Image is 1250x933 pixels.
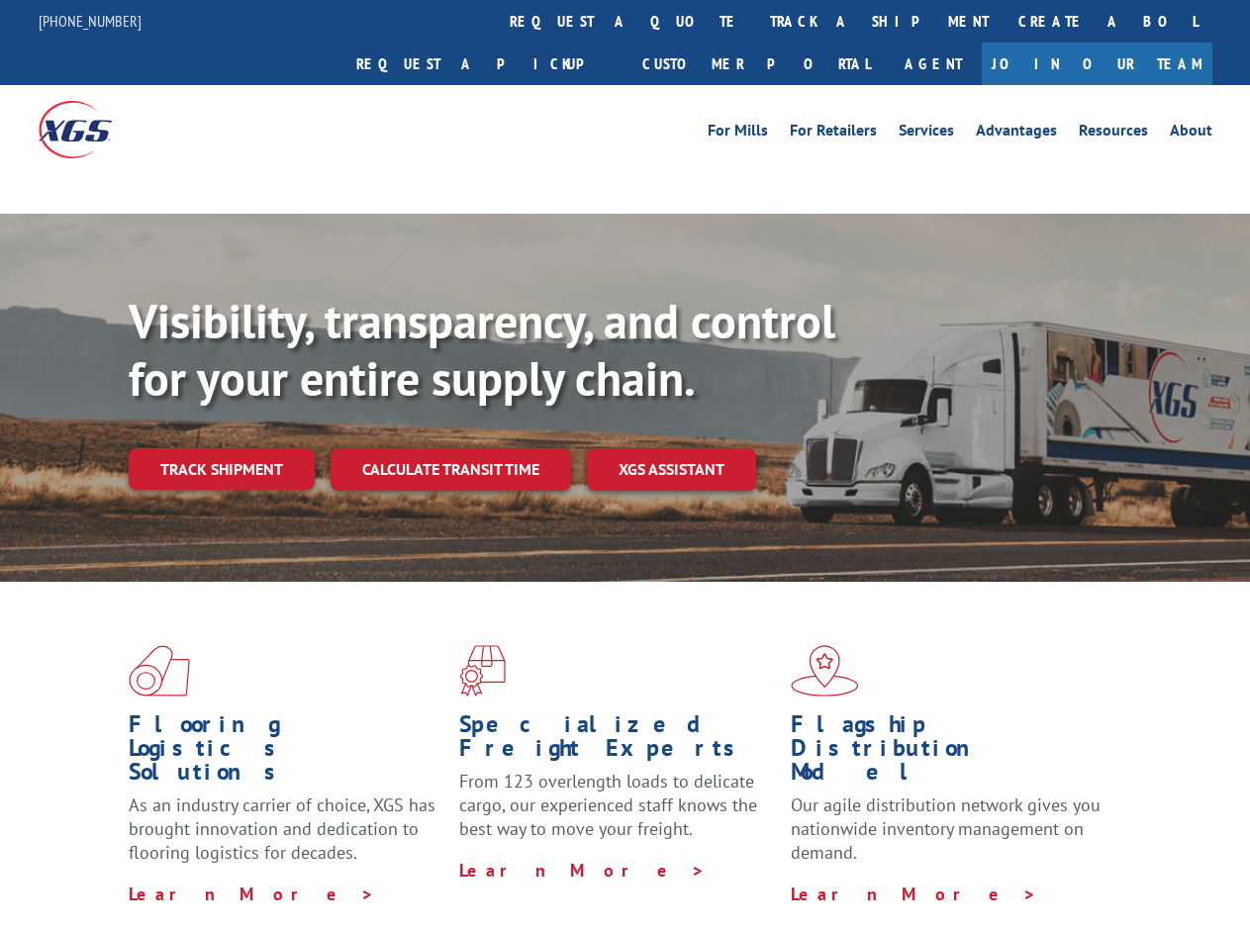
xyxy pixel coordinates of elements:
img: xgs-icon-total-supply-chain-intelligence-red [129,645,190,697]
a: Resources [1079,123,1148,144]
h1: Specialized Freight Experts [459,712,775,770]
a: Learn More > [791,883,1037,905]
p: From 123 overlength loads to delicate cargo, our experienced staff knows the best way to move you... [459,770,775,858]
a: Request a pickup [341,43,627,85]
a: Track shipment [129,448,315,490]
span: Our agile distribution network gives you nationwide inventory management on demand. [791,793,1101,864]
img: xgs-icon-flagship-distribution-model-red [791,645,859,697]
h1: Flooring Logistics Solutions [129,712,444,793]
a: [PHONE_NUMBER] [39,11,142,31]
a: Agent [885,43,982,85]
a: Learn More > [459,859,706,882]
img: xgs-icon-focused-on-flooring-red [459,645,506,697]
a: Advantages [976,123,1057,144]
a: For Mills [708,123,768,144]
a: Services [899,123,954,144]
h1: Flagship Distribution Model [791,712,1106,793]
a: For Retailers [790,123,877,144]
span: As an industry carrier of choice, XGS has brought innovation and dedication to flooring logistics... [129,793,435,864]
a: Customer Portal [627,43,885,85]
a: About [1170,123,1212,144]
a: Calculate transit time [331,448,571,491]
a: Learn More > [129,883,375,905]
a: XGS ASSISTANT [587,448,756,491]
b: Visibility, transparency, and control for your entire supply chain. [129,290,835,409]
a: Join Our Team [982,43,1212,85]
